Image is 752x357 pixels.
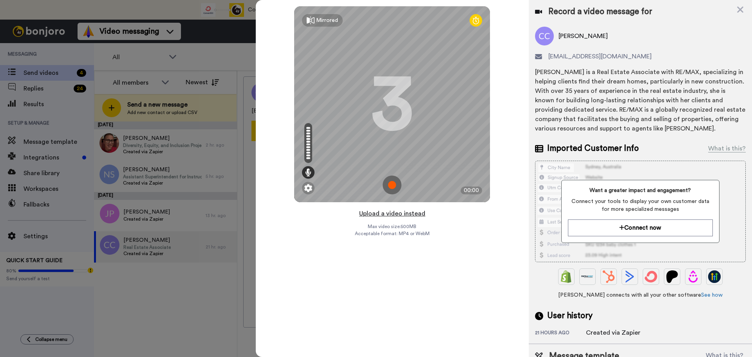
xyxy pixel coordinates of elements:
[568,198,712,213] span: Connect your tools to display your own customer data for more specialized messages
[645,270,657,283] img: ConvertKit
[535,330,586,337] div: 21 hours ago
[547,143,639,154] span: Imported Customer Info
[666,270,678,283] img: Patreon
[461,187,482,194] div: 00:00
[371,75,414,134] div: 3
[355,230,430,237] span: Acceptable format: MP4 or WebM
[708,270,721,283] img: GoHighLevel
[568,219,712,236] button: Connect now
[357,208,428,219] button: Upload a video instead
[383,176,401,194] img: ic_record_start.svg
[581,270,594,283] img: Ontraport
[547,310,593,322] span: User history
[560,270,573,283] img: Shopify
[535,291,746,299] span: [PERSON_NAME] connects with all your other software
[701,292,723,298] a: See how
[624,270,636,283] img: ActiveCampaign
[368,223,416,230] span: Max video size: 500 MB
[708,144,746,153] div: What is this?
[687,270,700,283] img: Drip
[304,184,312,192] img: ic_gear.svg
[586,328,640,337] div: Created via Zapier
[568,187,712,194] span: Want a greater impact and engagement?
[535,67,746,133] div: [PERSON_NAME] is a Real Estate Associate with RE/MAX, specializing in helping clients find their ...
[602,270,615,283] img: Hubspot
